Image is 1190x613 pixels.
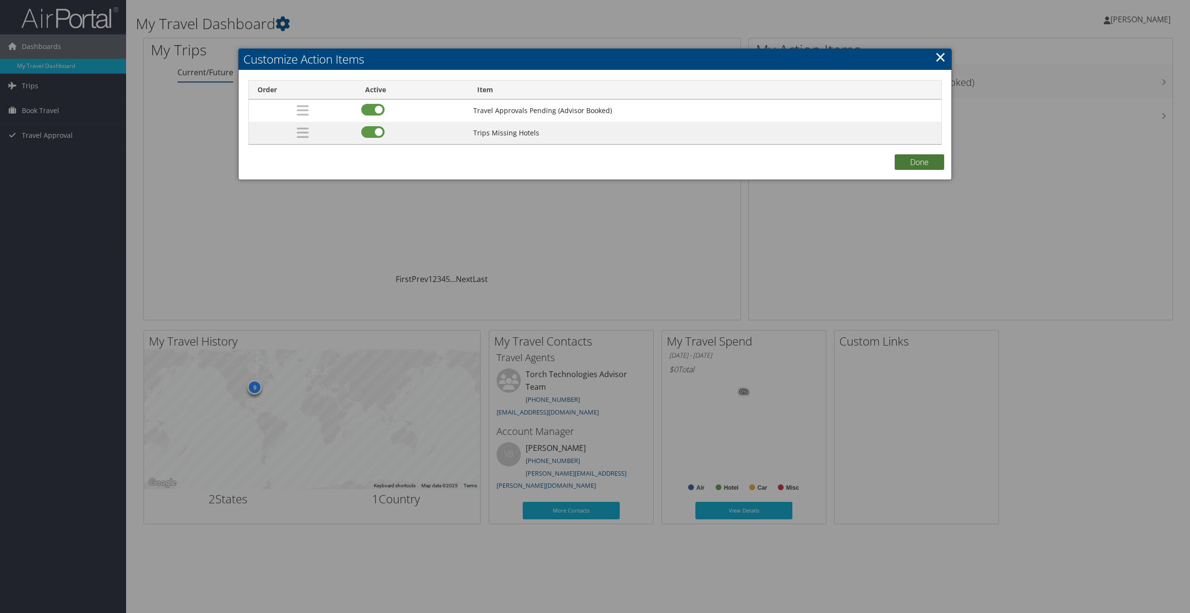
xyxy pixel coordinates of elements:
[239,49,951,70] h2: Customize Action Items
[468,81,941,99] th: Item
[468,99,941,122] td: Travel Approvals Pending (Advisor Booked)
[468,122,941,144] td: Trips Missing Hotels
[895,154,944,170] button: Done
[249,81,356,99] th: Order
[356,81,468,99] th: Active
[935,47,946,66] a: Close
